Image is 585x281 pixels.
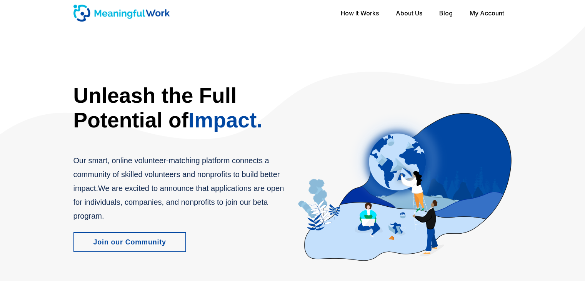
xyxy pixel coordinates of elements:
span: Our smart, online volunteer-matching platform connects a community of skilled volunteers and nonp... [73,156,280,192]
a: Join our Community [73,232,186,252]
span: We are excited to announce that applications are open for individuals, companies, and nonprofits ... [73,184,284,220]
a: How It Works [341,5,379,21]
a: My Account [470,5,504,21]
nav: Main menu [333,7,512,20]
img: Volunteers and organizations working together to make impact [298,111,512,271]
span: Unleash the Full Potential of [73,84,263,132]
a: About Us [396,5,422,21]
a: Blog [439,5,453,21]
span: Impact. [188,108,263,132]
img: Meaningful Work Logo [73,5,170,22]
